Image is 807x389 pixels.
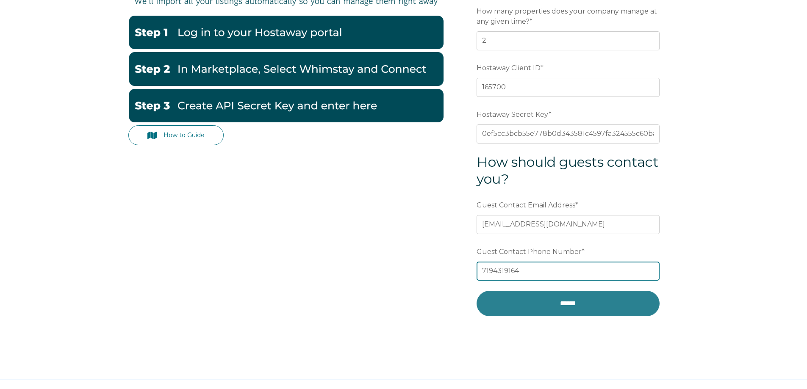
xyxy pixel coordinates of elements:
[477,5,657,28] span: How many properties does your company manage at any given time?
[128,125,224,145] a: How to Guide
[128,16,444,50] img: Hostaway1
[477,108,549,121] span: Hostaway Secret Key
[477,245,582,258] span: Guest Contact Phone Number
[128,52,444,86] img: Hostaway2
[477,154,659,187] span: How should guests contact you?
[128,89,444,123] img: Hostaway3-1
[477,199,575,212] span: Guest Contact Email Address
[477,61,541,74] span: Hostaway Client ID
